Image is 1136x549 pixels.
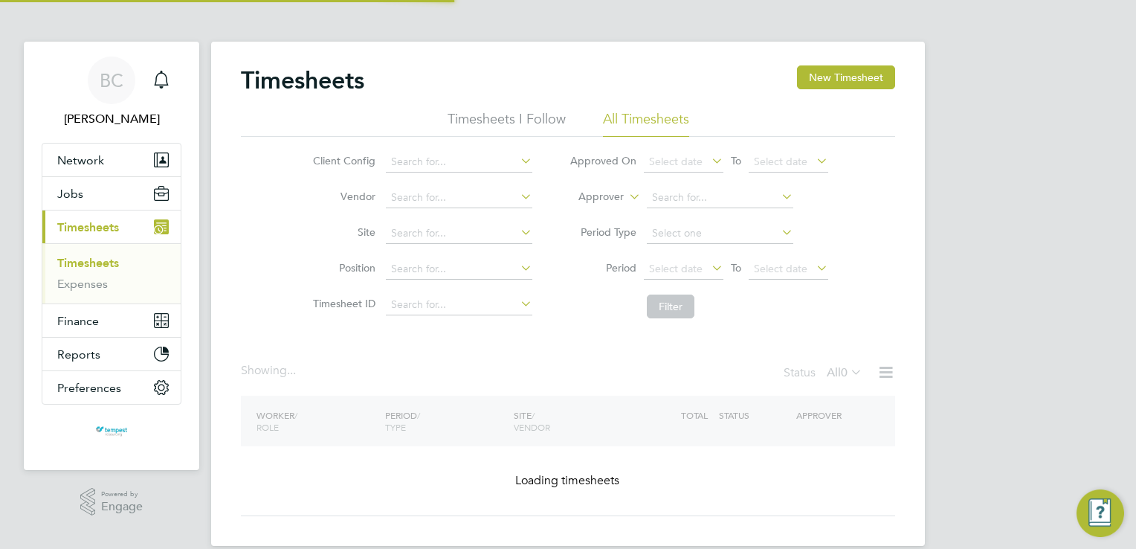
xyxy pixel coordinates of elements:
span: Select date [649,262,703,275]
label: Position [309,261,375,274]
button: Jobs [42,177,181,210]
input: Search for... [647,187,793,208]
input: Select one [647,223,793,244]
span: Powered by [101,488,143,501]
label: Approved On [569,154,636,167]
span: To [726,151,746,170]
span: Select date [754,262,807,275]
span: 0 [841,365,848,380]
a: BC[PERSON_NAME] [42,57,181,128]
a: Powered byEngage [80,488,143,516]
a: Timesheets [57,256,119,270]
div: Timesheets [42,243,181,304]
a: Expenses [57,277,108,291]
span: Becky Crawley [42,110,181,128]
span: Preferences [57,381,121,395]
span: To [726,258,746,277]
span: Select date [754,155,807,168]
input: Search for... [386,223,532,244]
button: Network [42,144,181,176]
input: Search for... [386,187,532,208]
span: ... [287,363,296,378]
div: Status [784,363,865,384]
label: Period Type [569,225,636,239]
button: Filter [647,295,694,318]
span: Finance [57,314,99,328]
label: Client Config [309,154,375,167]
button: Timesheets [42,211,181,243]
label: All [827,365,862,380]
span: Jobs [57,187,83,201]
label: Site [309,225,375,239]
label: Period [569,261,636,274]
span: Reports [57,347,100,362]
img: tempestresourcing-logo-retina.png [94,420,128,443]
label: Approver [557,190,624,205]
input: Search for... [386,259,532,280]
span: Timesheets [57,220,119,234]
button: Engage Resource Center [1077,489,1124,537]
button: Finance [42,304,181,337]
input: Search for... [386,152,532,173]
input: Search for... [386,295,532,315]
span: Select date [649,155,703,168]
label: Timesheet ID [309,297,375,310]
h2: Timesheets [241,65,364,95]
div: Showing [241,363,299,379]
span: Engage [101,501,143,513]
span: Network [57,153,104,167]
a: Go to home page [42,420,181,443]
label: Vendor [309,190,375,203]
li: Timesheets I Follow [448,110,566,137]
span: BC [100,71,123,90]
button: Preferences [42,371,181,404]
button: Reports [42,338,181,370]
button: New Timesheet [797,65,895,89]
nav: Main navigation [24,42,199,470]
li: All Timesheets [603,110,689,137]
